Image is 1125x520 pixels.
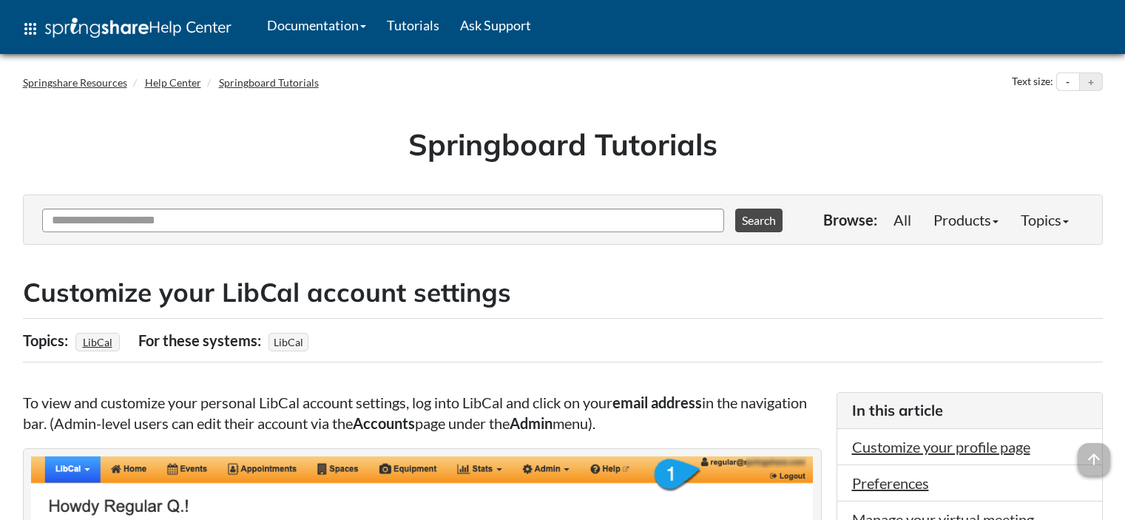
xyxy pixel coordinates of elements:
[219,76,319,89] a: Springboard Tutorials
[268,333,308,351] span: LibCal
[1080,73,1102,91] button: Increase text size
[852,400,1087,421] h3: In this article
[34,124,1092,165] h1: Springboard Tutorials
[1078,445,1110,462] a: arrow_upward
[45,18,149,38] img: Springshare
[138,326,265,354] div: For these systems:
[1010,205,1080,234] a: Topics
[852,438,1030,456] a: Customize your profile page
[11,7,242,51] a: apps Help Center
[852,474,929,492] a: Preferences
[23,326,72,354] div: Topics:
[257,7,376,44] a: Documentation
[23,274,1103,311] h2: Customize your LibCal account settings
[823,209,877,230] p: Browse:
[1057,73,1079,91] button: Decrease text size
[450,7,541,44] a: Ask Support
[510,414,553,432] strong: Admin
[145,76,201,89] a: Help Center
[612,394,702,411] strong: email address
[1078,443,1110,476] span: arrow_upward
[882,205,922,234] a: All
[353,414,415,432] strong: Accounts
[1009,72,1056,92] div: Text size:
[735,209,783,232] button: Search
[149,17,232,36] span: Help Center
[21,20,39,38] span: apps
[23,76,127,89] a: Springshare Resources
[81,331,115,353] a: LibCal
[23,392,822,433] p: To view and customize your personal LibCal account settings, log into LibCal and click on your in...
[922,205,1010,234] a: Products
[376,7,450,44] a: Tutorials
